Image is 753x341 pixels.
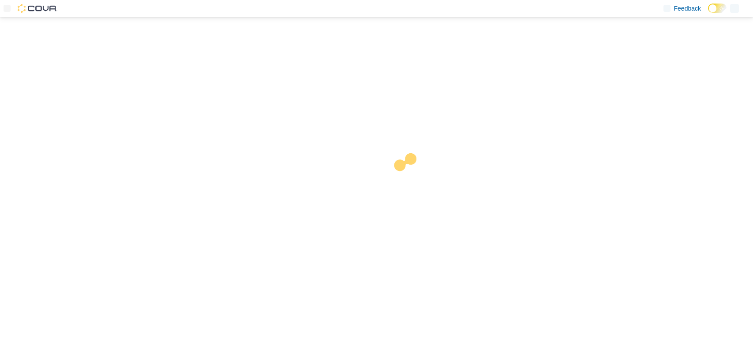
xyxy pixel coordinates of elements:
img: cova-loader [377,147,443,213]
img: Cova [18,4,57,13]
span: Feedback [674,4,701,13]
input: Dark Mode [708,4,727,13]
